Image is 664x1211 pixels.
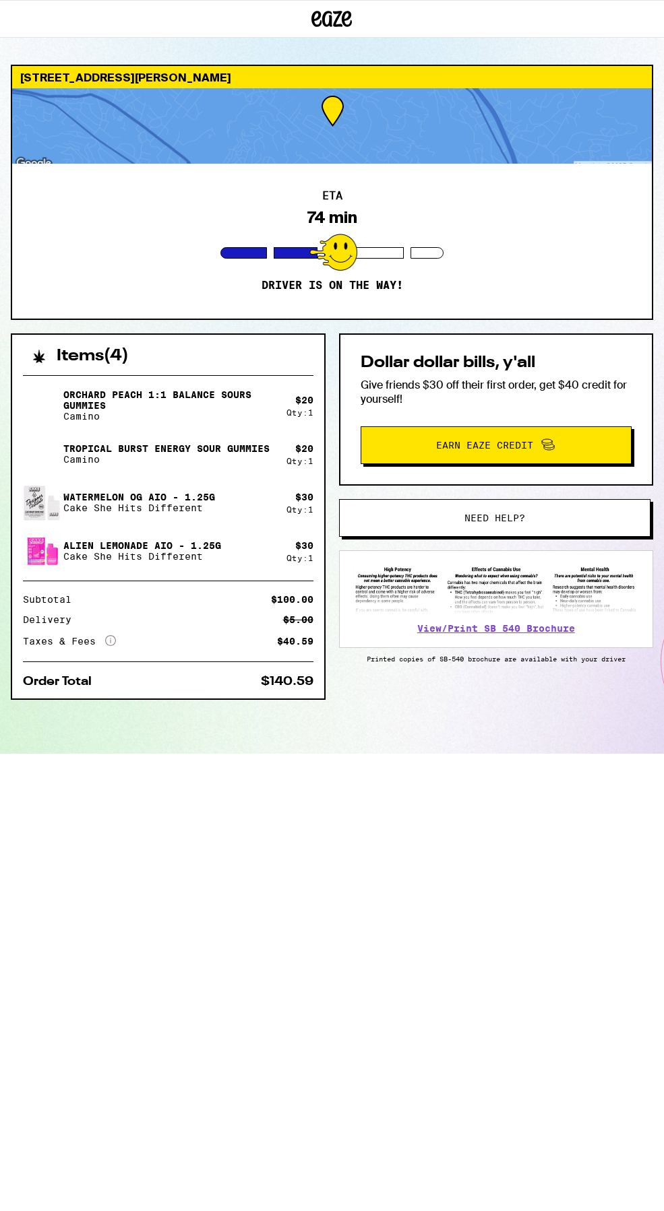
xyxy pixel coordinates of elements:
div: $140.59 [261,676,313,688]
img: Tropical Burst Energy Sour Gummies [23,435,61,473]
div: Qty: 1 [286,408,313,417]
p: Watermelon OG AIO - 1.25g [63,492,215,502]
div: Delivery [23,615,81,624]
div: Taxes & Fees [23,635,116,647]
p: Give friends $30 off their first order, get $40 credit for yourself! [361,378,632,406]
p: Printed copies of SB-540 brochure are available with your driver [339,655,654,663]
a: View/Print SB 540 Brochure [417,623,575,634]
p: Camino [63,411,276,422]
div: Subtotal [23,595,81,604]
div: Qty: 1 [286,554,313,562]
h2: Items ( 4 ) [57,348,129,364]
p: Cake She Hits Different [63,502,215,513]
p: Cake She Hits Different [63,551,221,562]
p: Driver is on the way! [262,279,403,292]
div: Order Total [23,676,101,688]
div: Qty: 1 [286,457,313,465]
div: $ 30 [295,540,313,551]
div: $ 30 [295,492,313,502]
div: 74 min [307,208,357,227]
div: $5.00 [283,615,313,624]
h2: ETA [322,191,342,201]
img: SB 540 Brochure preview [353,564,640,614]
p: Camino [63,454,270,465]
span: Earn Eaze Credit [436,440,533,450]
span: Need help? [464,513,525,523]
h2: Dollar dollar bills, y'all [361,355,632,371]
div: [STREET_ADDRESS][PERSON_NAME] [12,66,652,88]
button: Earn Eaze Credit [361,426,632,464]
div: $ 20 [295,443,313,454]
button: Need help? [339,499,651,537]
span: Hi. Need any help? [8,9,97,20]
div: $40.59 [277,636,313,646]
div: $100.00 [271,595,313,604]
div: Qty: 1 [286,505,313,514]
p: Orchard Peach 1:1 Balance Sours Gummies [63,389,276,411]
img: Alien Lemonade AIO - 1.25g [23,532,61,570]
div: $ 20 [295,395,313,405]
p: Alien Lemonade AIO - 1.25g [63,540,221,551]
p: Tropical Burst Energy Sour Gummies [63,443,270,454]
img: Orchard Peach 1:1 Balance Sours Gummies [23,387,61,424]
img: Watermelon OG AIO - 1.25g [23,484,61,521]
